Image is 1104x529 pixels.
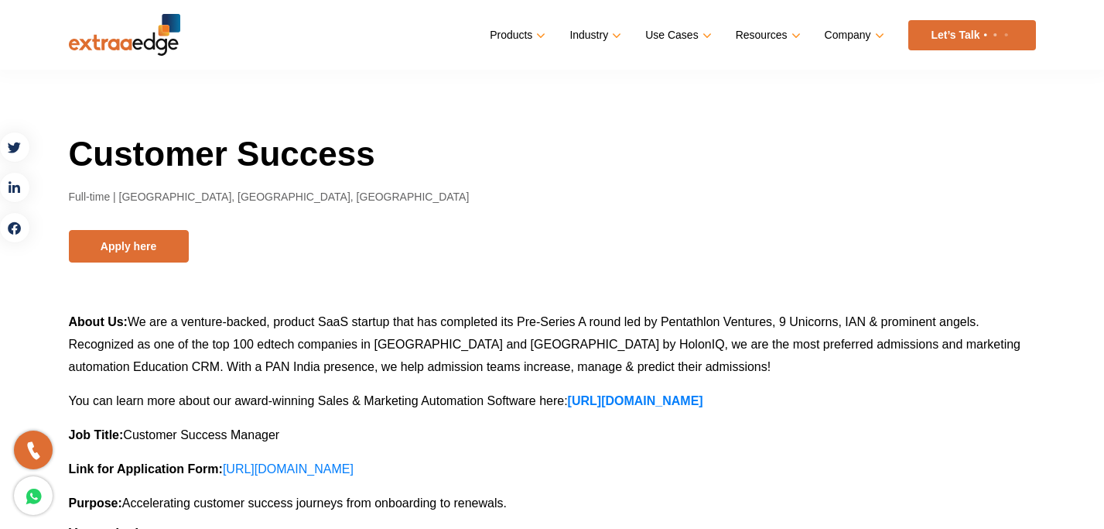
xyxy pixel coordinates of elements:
b: : [124,315,128,328]
p: Full-time | [GEOGRAPHIC_DATA], [GEOGRAPHIC_DATA], [GEOGRAPHIC_DATA] [69,188,1036,207]
b: Job Title [69,428,120,441]
a: [URL][DOMAIN_NAME] [223,462,354,476]
h1: Customer Success [69,132,1036,176]
a: Let’s Talk [908,20,1036,50]
span: We are a venture-backed, product SaaS startup that has completed its Pre-Series A round led by Pe... [69,315,1021,373]
button: Apply here [69,230,189,263]
a: Company [825,24,881,46]
a: Industry [569,24,618,46]
b: Link for Application Form: [69,462,223,476]
span: Accelerating customer success journeys from onboarding to renewals. [122,496,507,510]
span: Customer Success Manager [123,428,279,441]
span: You can learn more about our award-winning Sales & Marketing Automation Software here: [69,394,568,407]
b: About Us [69,315,124,328]
a: Use Cases [645,24,708,46]
b: : [119,428,123,441]
a: Resources [736,24,798,46]
a: [URL][DOMAIN_NAME] [568,394,703,407]
a: Products [490,24,542,46]
b: Purpose: [69,496,122,510]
